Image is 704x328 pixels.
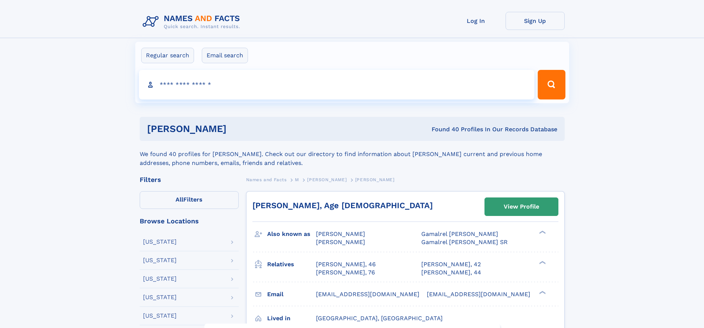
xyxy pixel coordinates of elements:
span: Gamalrel [PERSON_NAME] SR [421,239,508,246]
img: Logo Names and Facts [140,12,246,32]
h1: [PERSON_NAME] [147,124,329,133]
span: [PERSON_NAME] [307,177,347,182]
h3: Relatives [267,258,316,271]
div: ❯ [537,260,546,265]
span: [EMAIL_ADDRESS][DOMAIN_NAME] [427,291,530,298]
a: [PERSON_NAME] [307,175,347,184]
div: We found 40 profiles for [PERSON_NAME]. Check out our directory to find information about [PERSON... [140,141,565,168]
a: Log In [446,12,506,30]
a: [PERSON_NAME], Age [DEMOGRAPHIC_DATA] [252,201,433,210]
div: Browse Locations [140,218,239,224]
span: Gamalrel [PERSON_NAME] [421,230,498,237]
span: [PERSON_NAME] [355,177,395,182]
a: Sign Up [506,12,565,30]
h3: Email [267,288,316,301]
div: [US_STATE] [143,294,177,300]
span: [EMAIL_ADDRESS][DOMAIN_NAME] [316,291,419,298]
input: search input [139,70,535,99]
span: [GEOGRAPHIC_DATA], [GEOGRAPHIC_DATA] [316,315,443,322]
div: [US_STATE] [143,257,177,263]
label: Filters [140,191,239,209]
label: Regular search [141,48,194,63]
div: [US_STATE] [143,276,177,282]
div: Filters [140,176,239,183]
div: [US_STATE] [143,239,177,245]
a: [PERSON_NAME], 46 [316,260,376,268]
div: ❯ [537,290,546,295]
div: [US_STATE] [143,313,177,319]
span: All [176,196,183,203]
button: Search Button [538,70,565,99]
div: Found 40 Profiles In Our Records Database [329,125,557,133]
span: [PERSON_NAME] [316,239,365,246]
div: ❯ [537,230,546,235]
span: [PERSON_NAME] [316,230,365,237]
span: M [295,177,299,182]
a: View Profile [485,198,558,216]
a: Names and Facts [246,175,287,184]
a: [PERSON_NAME], 42 [421,260,481,268]
div: View Profile [504,198,539,215]
a: [PERSON_NAME], 76 [316,268,375,277]
h3: Lived in [267,312,316,325]
a: [PERSON_NAME], 44 [421,268,481,277]
a: M [295,175,299,184]
label: Email search [202,48,248,63]
h3: Also known as [267,228,316,240]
